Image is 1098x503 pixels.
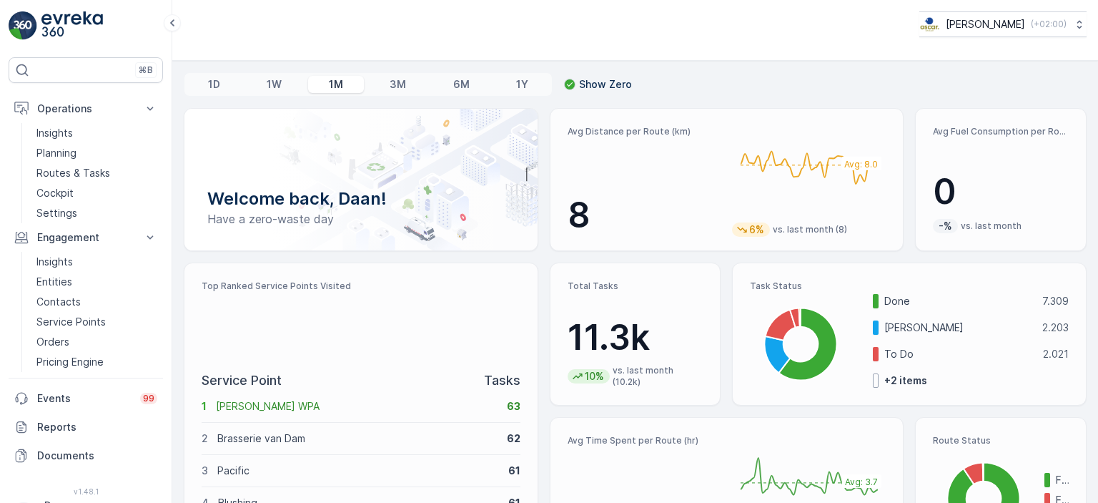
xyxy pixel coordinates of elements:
[329,77,343,92] p: 1M
[31,183,163,203] a: Cockpit
[1056,473,1069,487] p: Finished
[9,441,163,470] a: Documents
[207,187,515,210] p: Welcome back, Daan!
[884,347,1034,361] p: To Do
[37,102,134,116] p: Operations
[933,170,1069,213] p: 0
[36,315,106,329] p: Service Points
[9,11,37,40] img: logo
[217,431,498,446] p: Brasserie van Dam
[568,280,703,292] p: Total Tasks
[484,371,520,391] p: Tasks
[36,275,72,289] p: Entities
[36,295,81,309] p: Contacts
[36,186,74,200] p: Cockpit
[613,365,703,388] p: vs. last month (10.2k)
[36,355,104,369] p: Pricing Engine
[748,223,766,237] p: 6%
[583,369,605,384] p: 10%
[9,487,163,496] span: v 1.48.1
[202,464,208,478] p: 3
[31,272,163,292] a: Entities
[208,77,220,92] p: 1D
[36,166,110,180] p: Routes & Tasks
[37,230,134,245] p: Engagement
[884,294,1033,308] p: Done
[508,464,520,478] p: 61
[267,77,282,92] p: 1W
[773,224,847,235] p: vs. last month (8)
[919,11,1087,37] button: [PERSON_NAME](+02:00)
[507,399,520,414] p: 63
[143,393,154,404] p: 99
[31,332,163,352] a: Orders
[568,126,721,137] p: Avg Distance per Route (km)
[390,77,406,92] p: 3M
[919,16,940,32] img: basis-logo_rgb2x.png
[36,146,76,160] p: Planning
[750,280,1069,292] p: Task Status
[31,163,163,183] a: Routes & Tasks
[139,64,153,76] p: ⌘B
[202,399,207,414] p: 1
[37,449,157,463] p: Documents
[568,316,703,359] p: 11.3k
[9,384,163,413] a: Events99
[31,203,163,223] a: Settings
[507,431,520,446] p: 62
[31,352,163,372] a: Pricing Engine
[217,464,499,478] p: Pacific
[568,194,721,237] p: 8
[1042,294,1069,308] p: 7.309
[207,210,515,228] p: Have a zero-waste day
[933,126,1069,137] p: Avg Fuel Consumption per Route (lt)
[9,413,163,441] a: Reports
[31,143,163,163] a: Planning
[41,11,103,40] img: logo_light-DOdMpM7g.png
[36,335,69,349] p: Orders
[9,223,163,252] button: Engagement
[453,77,470,92] p: 6M
[36,255,73,269] p: Insights
[202,371,282,391] p: Service Point
[216,399,498,414] p: [PERSON_NAME] WPA
[36,206,77,220] p: Settings
[946,17,1025,31] p: [PERSON_NAME]
[933,435,1069,446] p: Route Status
[1031,19,1067,30] p: ( +02:00 )
[31,252,163,272] a: Insights
[1042,321,1069,335] p: 2.203
[884,321,1033,335] p: [PERSON_NAME]
[31,123,163,143] a: Insights
[31,312,163,332] a: Service Points
[1043,347,1069,361] p: 2.021
[937,219,954,233] p: -%
[31,292,163,312] a: Contacts
[9,94,163,123] button: Operations
[961,220,1022,232] p: vs. last month
[884,373,927,388] p: + 2 items
[202,431,208,446] p: 2
[579,77,632,92] p: Show Zero
[516,77,528,92] p: 1Y
[568,435,721,446] p: Avg Time Spent per Route (hr)
[36,126,73,140] p: Insights
[202,280,520,292] p: Top Ranked Service Points Visited
[37,391,132,406] p: Events
[37,420,157,434] p: Reports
